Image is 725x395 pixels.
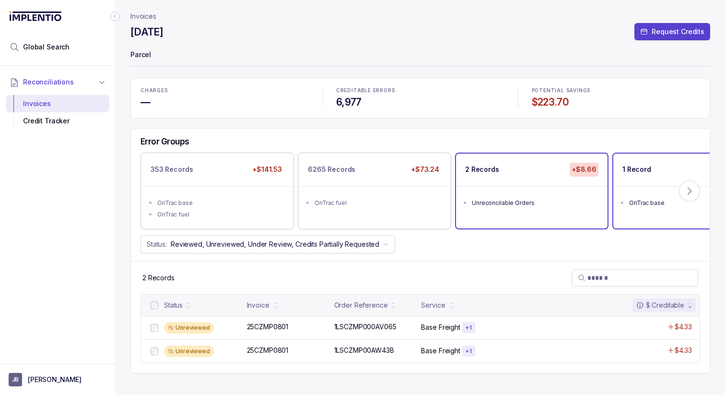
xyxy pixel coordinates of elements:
p: 2 Records [465,165,499,174]
p: 1LSCZMP000AV065 [334,322,397,332]
div: Reconciliations [6,93,109,132]
p: 353 Records [151,165,193,174]
a: Invoices [130,12,156,21]
p: Base Freight [421,323,460,332]
button: Request Credits [634,23,710,40]
nav: breadcrumb [130,12,156,21]
p: 6265 Records [308,165,355,174]
input: checkbox-checkbox [151,347,158,355]
div: Unreviewed [164,322,214,334]
p: POTENTIAL SAVINGS [532,88,700,94]
p: Base Freight [421,346,460,356]
span: User initials [9,373,22,386]
p: $4.33 [675,322,692,332]
input: checkbox-checkbox [151,301,158,309]
p: Parcel [130,46,710,65]
div: Invoices [13,95,102,112]
div: Unreviewed [164,346,214,357]
p: +$73.24 [409,163,441,176]
div: Order Reference [334,300,388,310]
p: + 1 [465,347,472,355]
div: OnTrac fuel [157,210,283,219]
p: 25CZMP0801 [247,346,289,355]
p: CHARGES [140,88,309,94]
h4: $223.70 [532,96,700,109]
p: 1 Record [622,165,651,174]
h4: — [140,96,309,109]
span: Reconciliations [23,77,74,87]
div: Credit Tracker [13,112,102,130]
span: Global Search [23,42,70,52]
p: [PERSON_NAME] [28,375,82,384]
h4: [DATE] [130,25,163,39]
p: +$141.53 [250,163,284,176]
div: Unreconcilable Orders [472,198,597,208]
p: $4.33 [675,346,692,355]
p: CREDITABLE ERRORS [336,88,504,94]
div: OnTrac base [157,198,283,208]
h5: Error Groups [140,136,189,147]
p: Status: [147,239,167,249]
div: Invoice [247,300,269,310]
div: $ Creditable [636,300,684,310]
div: Remaining page entries [142,273,175,283]
p: 25CZMP0801 [247,322,289,332]
button: Status:Reviewed, Unreviewed, Under Review, Credits Partially Requested [140,235,395,253]
div: OnTrac fuel [315,198,440,208]
button: User initials[PERSON_NAME] [9,373,106,386]
h4: 6,977 [336,96,504,109]
div: Status [164,300,183,310]
p: Request Credits [652,27,704,36]
p: + 1 [465,324,472,332]
div: Collapse Icon [109,11,121,22]
button: Reconciliations [6,72,109,93]
input: checkbox-checkbox [151,324,158,332]
p: Reviewed, Unreviewed, Under Review, Credits Partially Requested [171,239,379,249]
div: Service [421,300,445,310]
p: 2 Records [142,273,175,283]
p: +$8.66 [570,163,598,176]
p: 1LSCZMP00AW43B [334,346,394,355]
